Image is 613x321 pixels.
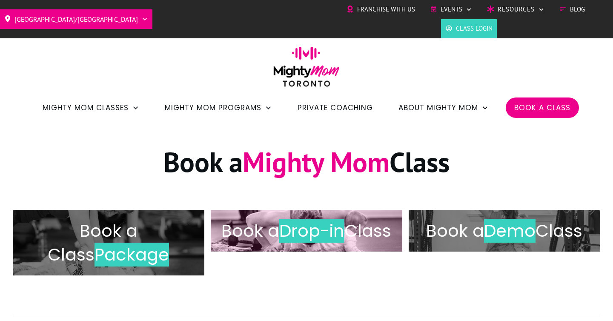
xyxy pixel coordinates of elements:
span: Events [441,3,462,16]
span: Drop-in [279,219,344,243]
span: Class [536,219,582,243]
a: Events [430,3,472,16]
span: Franchise with Us [357,3,415,16]
a: Blog [559,3,585,16]
a: Franchise with Us [347,3,415,16]
span: [GEOGRAPHIC_DATA]/[GEOGRAPHIC_DATA] [14,12,138,26]
h1: Book a Class [13,144,600,190]
span: Package [95,243,169,267]
a: Private Coaching [298,100,373,115]
img: mightymom-logo-toronto [269,46,344,93]
a: Mighty Mom Classes [43,100,139,115]
span: Mighty Mom Programs [165,100,261,115]
span: Mighty Mom Classes [43,100,129,115]
a: Class Login [445,22,493,35]
a: Book a Class [514,100,570,115]
span: Blog [570,3,585,16]
span: Resources [498,3,535,16]
span: Book a [426,219,484,243]
a: Resources [487,3,544,16]
a: About Mighty Mom [398,100,489,115]
a: Mighty Mom Programs [165,100,272,115]
span: Demo [484,219,536,243]
span: Book a Class [48,219,137,267]
span: Mighty Mom [243,144,390,180]
span: Class Login [456,22,493,35]
h2: Book a Class [220,219,393,243]
a: [GEOGRAPHIC_DATA]/[GEOGRAPHIC_DATA] [4,12,148,26]
span: About Mighty Mom [398,100,478,115]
